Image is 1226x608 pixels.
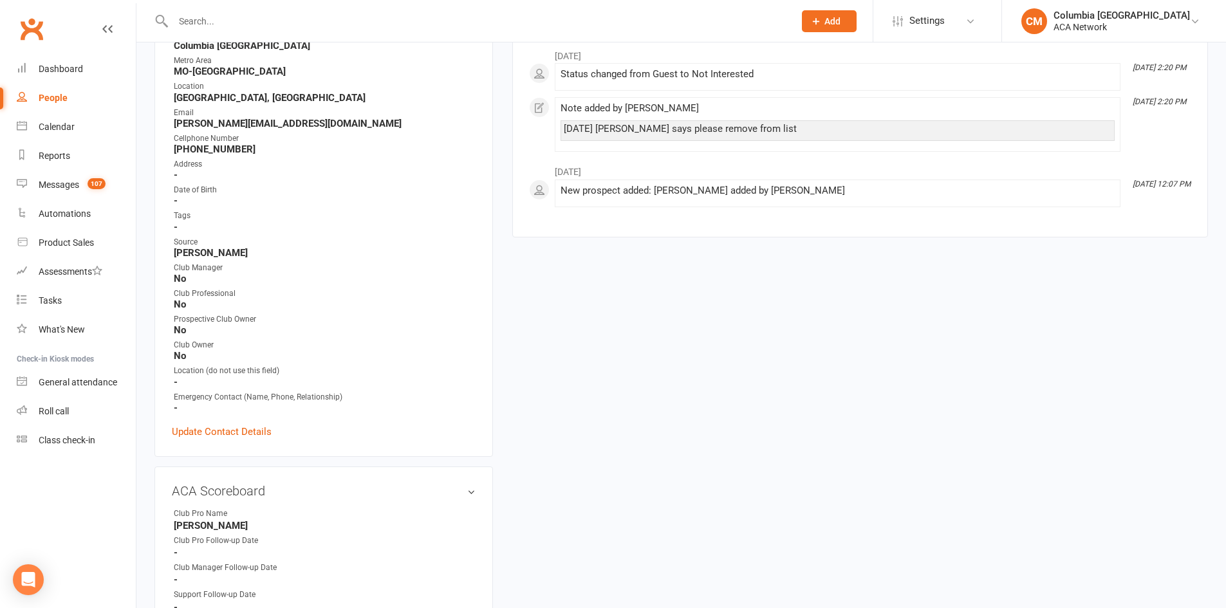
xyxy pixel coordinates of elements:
i: [DATE] 2:20 PM [1133,63,1186,72]
strong: - [174,402,476,414]
div: [DATE] [PERSON_NAME] says please remove from list [564,124,1111,134]
div: Status changed from Guest to Not Interested [561,69,1115,80]
div: Location (do not use this field) [174,365,476,377]
div: People [39,93,68,103]
div: What's New [39,324,85,335]
div: Columbia [GEOGRAPHIC_DATA] [1054,10,1190,21]
div: Messages [39,180,79,190]
div: Automations [39,208,91,219]
strong: [PERSON_NAME] [174,247,476,259]
span: Add [824,16,841,26]
div: Prospective Club Owner [174,313,476,326]
div: Support Follow-up Date [174,589,280,601]
div: Cellphone Number [174,133,476,145]
div: ACA Network [1054,21,1190,33]
span: 107 [88,178,106,189]
div: Note added by [PERSON_NAME] [561,103,1115,114]
div: Open Intercom Messenger [13,564,44,595]
li: [DATE] [529,42,1191,63]
strong: [PHONE_NUMBER] [174,143,476,155]
strong: No [174,324,476,336]
div: Club Manager Follow-up Date [174,562,280,574]
div: Address [174,158,476,170]
div: Date of Birth [174,184,476,196]
div: Tasks [39,295,62,306]
div: Emergency Contact (Name, Phone, Relationship) [174,391,476,403]
i: [DATE] 2:20 PM [1133,97,1186,106]
strong: [PERSON_NAME] [174,520,476,531]
a: Update Contact Details [172,424,272,439]
strong: - [174,169,476,181]
a: Assessments [17,257,136,286]
strong: - [174,195,476,207]
a: Product Sales [17,228,136,257]
i: [DATE] 12:07 PM [1133,180,1191,189]
span: Settings [909,6,945,35]
a: General attendance kiosk mode [17,368,136,397]
a: Calendar [17,113,136,142]
div: Metro Area [174,55,476,67]
strong: Columbia [GEOGRAPHIC_DATA] [174,40,476,51]
a: Automations [17,199,136,228]
div: Source [174,236,476,248]
a: Tasks [17,286,136,315]
a: Class kiosk mode [17,426,136,455]
div: Assessments [39,266,102,277]
a: Dashboard [17,55,136,84]
div: CM [1021,8,1047,34]
strong: No [174,350,476,362]
h3: ACA Scoreboard [172,484,476,498]
strong: MO-[GEOGRAPHIC_DATA] [174,66,476,77]
div: Reports [39,151,70,161]
a: Clubworx [15,13,48,45]
a: Reports [17,142,136,170]
div: Email [174,107,476,119]
input: Search... [169,12,785,30]
a: Roll call [17,397,136,426]
strong: - [174,547,476,558]
div: Club Pro Name [174,508,280,520]
a: Messages 107 [17,170,136,199]
strong: No [174,273,476,284]
div: Club Pro Follow-up Date [174,535,280,547]
div: Calendar [39,122,75,132]
strong: [GEOGRAPHIC_DATA], [GEOGRAPHIC_DATA] [174,92,476,104]
div: General attendance [39,377,117,387]
div: Location [174,80,476,93]
div: Club Manager [174,262,476,274]
strong: - [174,221,476,233]
strong: [PERSON_NAME][EMAIL_ADDRESS][DOMAIN_NAME] [174,118,476,129]
li: [DATE] [529,158,1191,179]
a: What's New [17,315,136,344]
strong: No [174,299,476,310]
div: Club Owner [174,339,476,351]
div: Class check-in [39,435,95,445]
a: People [17,84,136,113]
strong: - [174,574,476,585]
div: Tags [174,210,476,222]
div: Club Professional [174,288,476,300]
div: Product Sales [39,237,94,248]
div: Roll call [39,406,69,416]
div: New prospect added: [PERSON_NAME] added by [PERSON_NAME] [561,185,1115,196]
div: Dashboard [39,64,83,74]
button: Add [802,10,857,32]
strong: - [174,376,476,388]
